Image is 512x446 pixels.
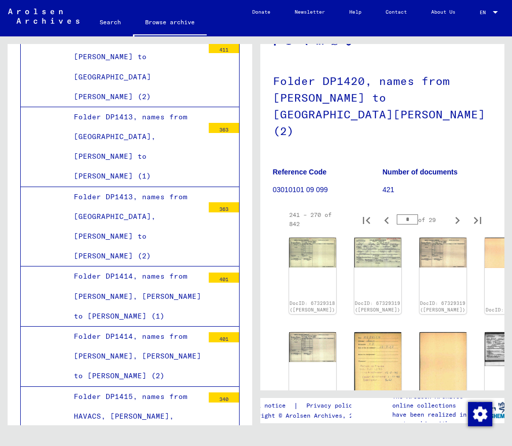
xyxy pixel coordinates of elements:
button: First page [356,209,377,230]
img: 001.jpg [354,332,401,397]
div: 401 [209,273,239,283]
div: of 29 [397,215,447,225]
img: 002.jpg [420,238,467,267]
img: 002.jpg [289,332,336,362]
p: 421 [383,185,492,195]
h1: Folder DP1420, names from [PERSON_NAME] to [GEOGRAPHIC_DATA][PERSON_NAME] (2) [273,58,492,152]
p: have been realized in partnership with [392,410,474,428]
button: Previous page [377,209,397,230]
p: The Arolsen Archives online collections [392,392,474,410]
div: 411 [209,43,239,53]
a: Browse archive [133,10,207,36]
a: Search [87,10,133,34]
div: Change consent [468,402,492,426]
a: DocID: 67329319 ([PERSON_NAME]) [355,300,400,313]
a: DocID: 67329319 ([PERSON_NAME]) [420,300,466,313]
b: Reference Code [273,168,327,176]
img: Arolsen_neg.svg [8,9,79,24]
div: 340 [209,392,239,403]
img: Change consent [468,402,492,426]
button: Last page [468,209,488,230]
div: 363 [209,202,239,212]
b: Number of documents [383,168,458,176]
img: 002.jpg [420,332,467,397]
p: Copyright © Arolsen Archives, 2021 [243,411,368,420]
img: 001.jpg [354,238,401,267]
div: 401 [209,332,239,342]
div: Folder DP1414, names from [PERSON_NAME], [PERSON_NAME] to [PERSON_NAME] (2) [66,327,204,386]
a: DocID: 67329318 ([PERSON_NAME]) [290,300,335,313]
button: Next page [447,209,468,230]
p: 03010101 09 099 [273,185,382,195]
div: | [243,400,368,411]
span: EN [480,10,491,15]
div: Folder DP1414, names from [PERSON_NAME], [PERSON_NAME] to [PERSON_NAME] (1) [66,266,204,326]
div: 241 – 270 of 842 [289,210,341,229]
div: Folder DP1413, names from [GEOGRAPHIC_DATA], [PERSON_NAME] to [PERSON_NAME] (2) [66,187,204,266]
a: Privacy policy [298,400,368,411]
div: 363 [209,123,239,133]
img: 002.jpg [289,238,336,267]
a: Legal notice [243,400,294,411]
div: Folder DP1412, names from [PERSON_NAME] to [GEOGRAPHIC_DATA][PERSON_NAME] (2) [66,27,204,107]
div: Folder DP1413, names from [GEOGRAPHIC_DATA], [PERSON_NAME] to [PERSON_NAME] (1) [66,107,204,187]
